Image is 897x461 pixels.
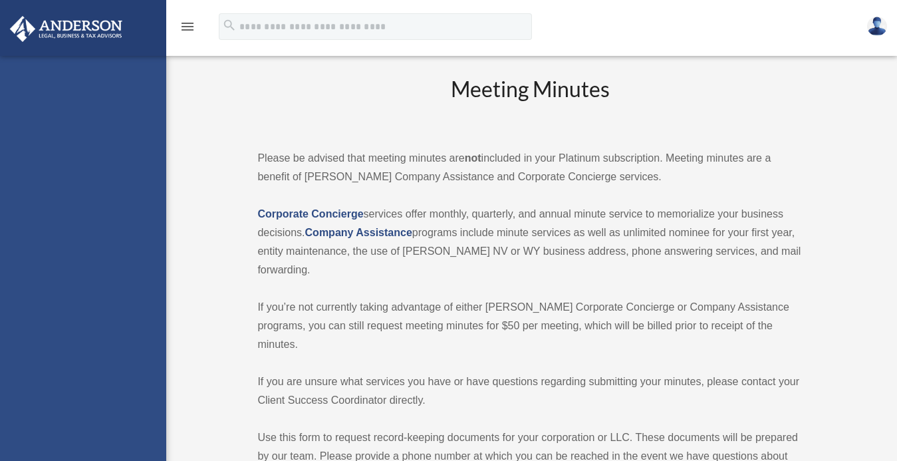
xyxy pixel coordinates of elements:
strong: not [465,152,481,164]
p: If you’re not currently taking advantage of either [PERSON_NAME] Corporate Concierge or Company A... [257,298,802,354]
a: Company Assistance [305,227,412,238]
a: menu [180,23,195,35]
i: menu [180,19,195,35]
h2: Meeting Minutes [257,75,802,130]
p: Please be advised that meeting minutes are included in your Platinum subscription. Meeting minute... [257,149,802,186]
img: User Pic [867,17,887,36]
p: services offer monthly, quarterly, and annual minute service to memorialize your business decisio... [257,205,802,279]
a: Corporate Concierge [257,208,363,220]
img: Anderson Advisors Platinum Portal [6,16,126,42]
p: If you are unsure what services you have or have questions regarding submitting your minutes, ple... [257,373,802,410]
i: search [222,18,237,33]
